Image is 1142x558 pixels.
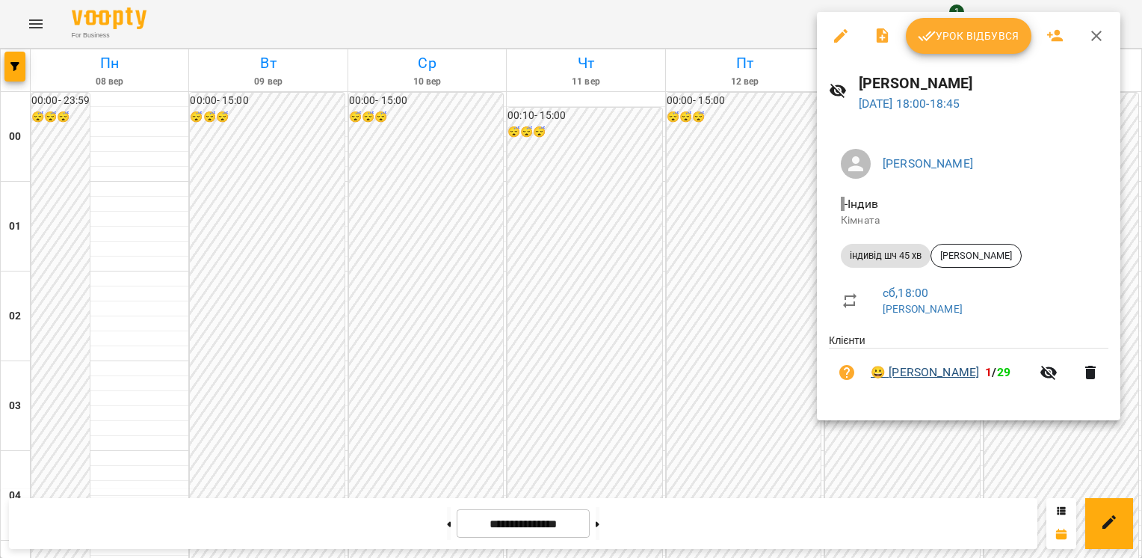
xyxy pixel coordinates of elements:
a: сб , 18:00 [883,286,928,300]
p: Кімната [841,213,1096,228]
div: [PERSON_NAME] [930,244,1022,268]
span: індивід шч 45 хв [841,249,930,263]
span: [PERSON_NAME] [931,249,1021,263]
h6: [PERSON_NAME] [859,72,1108,95]
span: Урок відбувся [918,27,1019,45]
span: 1 [985,365,992,379]
button: Урок відбувся [906,18,1031,54]
span: - Індив [841,197,881,211]
button: Візит ще не сплачено. Додати оплату? [829,355,865,390]
span: 29 [997,365,1010,379]
ul: Клієнти [829,333,1108,402]
a: 😀 [PERSON_NAME] [871,364,979,381]
a: [PERSON_NAME] [883,303,963,315]
a: [PERSON_NAME] [883,156,973,171]
b: / [985,365,1010,379]
a: [DATE] 18:00-18:45 [859,96,960,111]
